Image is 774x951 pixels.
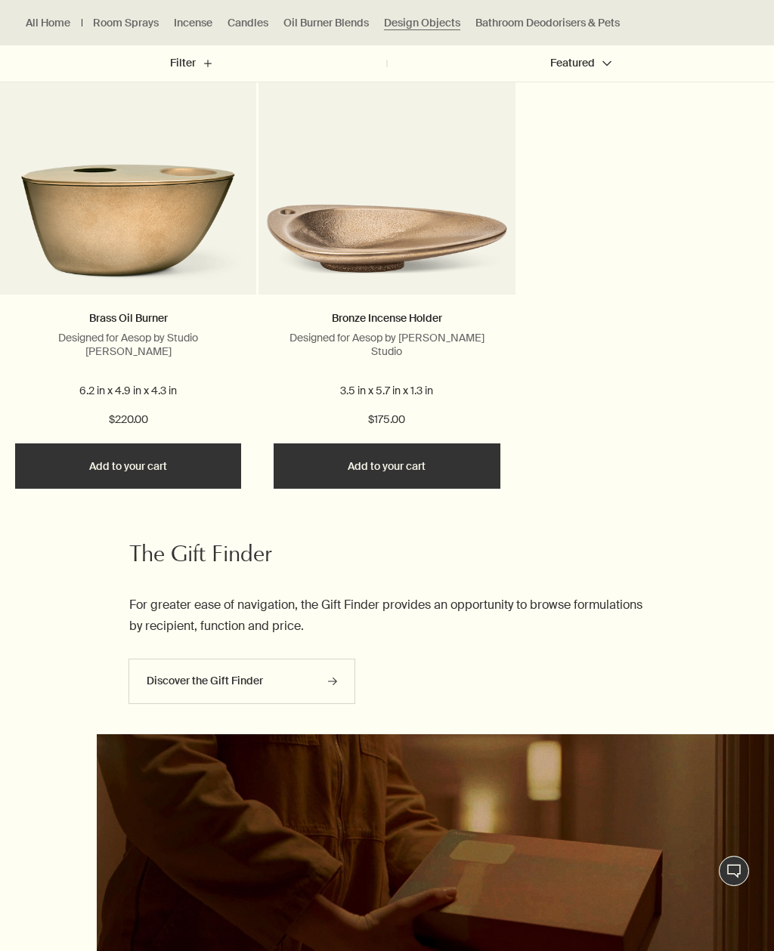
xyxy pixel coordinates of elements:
a: Design Objects [384,16,460,30]
a: Oil Burner Blends [283,16,369,30]
a: Bathroom Deodorisers & Pets [475,16,620,30]
p: Designed for Aesop by [PERSON_NAME] Studio [274,331,500,358]
a: Bronze Incense Holder [332,311,442,325]
p: For greater ease of navigation, the Gift Finder provides an opportunity to browse formulations by... [129,594,646,635]
a: Brass Oil Burner [89,311,168,325]
span: $175.00 [368,411,405,429]
p: Designed for Aesop by Studio [PERSON_NAME] [15,331,241,358]
a: Discover the Gift Finder [128,659,355,704]
h2: The Gift Finder [129,542,646,572]
button: Add to your cart - $220.00 [15,443,241,489]
a: Incense [174,16,212,30]
a: Bronze Incense Holder [259,39,515,295]
img: Brass Oil Burner [8,140,249,287]
a: Room Sprays [93,16,159,30]
button: Live Assistance [719,856,749,886]
a: All Home [26,16,70,30]
img: Bronze Incense Holder [266,187,507,287]
span: $220.00 [109,411,148,429]
button: Add to your cart - $175.00 [274,443,500,489]
button: Featured [387,45,774,82]
a: Candles [228,16,268,30]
